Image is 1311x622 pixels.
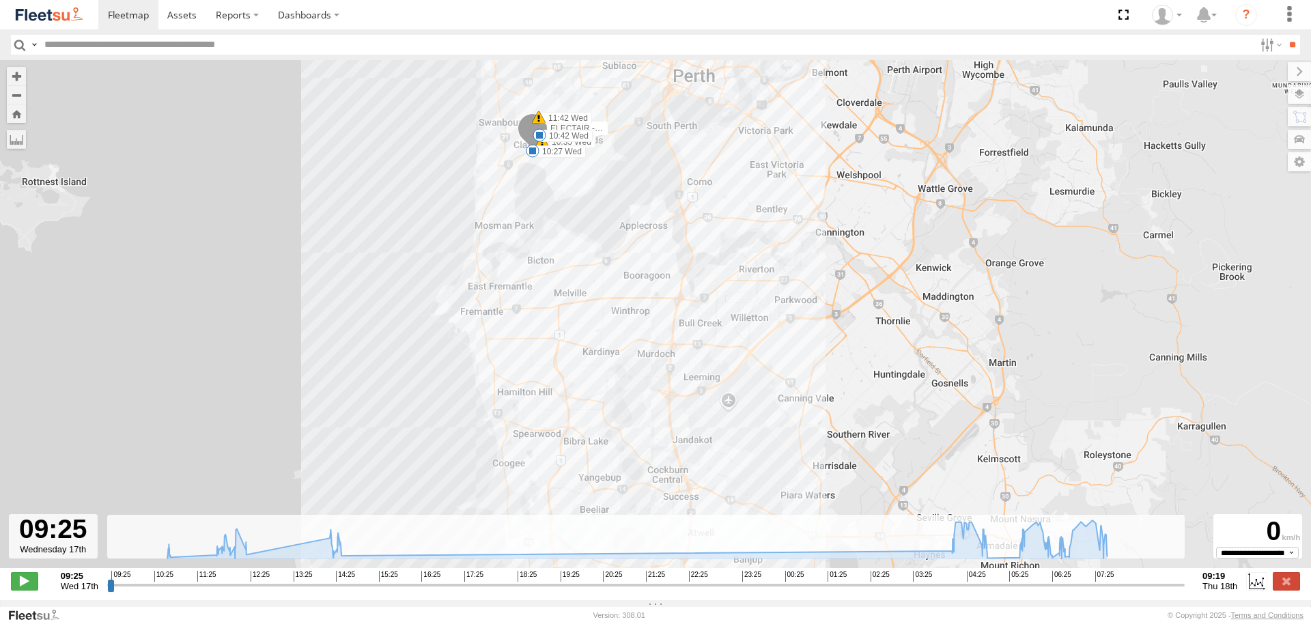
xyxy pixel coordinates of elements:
[251,571,270,582] span: 12:25
[7,104,26,123] button: Zoom Home
[1095,571,1114,582] span: 07:25
[742,571,761,582] span: 23:25
[785,571,804,582] span: 00:25
[689,571,708,582] span: 22:25
[967,571,986,582] span: 04:25
[1168,611,1303,619] div: © Copyright 2025 -
[1052,571,1071,582] span: 06:25
[464,571,483,582] span: 17:25
[7,130,26,149] label: Measure
[7,67,26,85] button: Zoom in
[7,85,26,104] button: Zoom out
[294,571,313,582] span: 13:25
[561,571,580,582] span: 19:25
[197,571,216,582] span: 11:25
[154,571,173,582] span: 10:25
[11,572,38,590] label: Play/Stop
[1255,35,1284,55] label: Search Filter Options
[550,123,619,132] span: ELECTAIR - Riaan
[871,571,890,582] span: 02:25
[1202,581,1237,591] span: Thu 18th Sep 2025
[421,571,440,582] span: 16:25
[1231,611,1303,619] a: Terms and Conditions
[539,112,592,124] label: 11:42 Wed
[603,571,622,582] span: 20:25
[8,608,70,622] a: Visit our Website
[913,571,932,582] span: 03:25
[1009,571,1028,582] span: 05:25
[533,145,586,158] label: 10:27 Wed
[593,611,645,619] div: Version: 308.01
[14,5,85,24] img: fleetsu-logo-horizontal.svg
[518,571,537,582] span: 18:25
[61,581,98,591] span: Wed 17th Sep 2025
[29,35,40,55] label: Search Query
[1273,572,1300,590] label: Close
[111,571,130,582] span: 09:25
[61,571,98,581] strong: 09:25
[646,571,665,582] span: 21:25
[539,130,593,142] label: 10:42 Wed
[1235,4,1257,26] i: ?
[379,571,398,582] span: 15:25
[336,571,355,582] span: 14:25
[1288,152,1311,171] label: Map Settings
[1215,516,1300,547] div: 0
[1147,5,1187,25] div: Wayne Betts
[1202,571,1237,581] strong: 09:19
[828,571,847,582] span: 01:25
